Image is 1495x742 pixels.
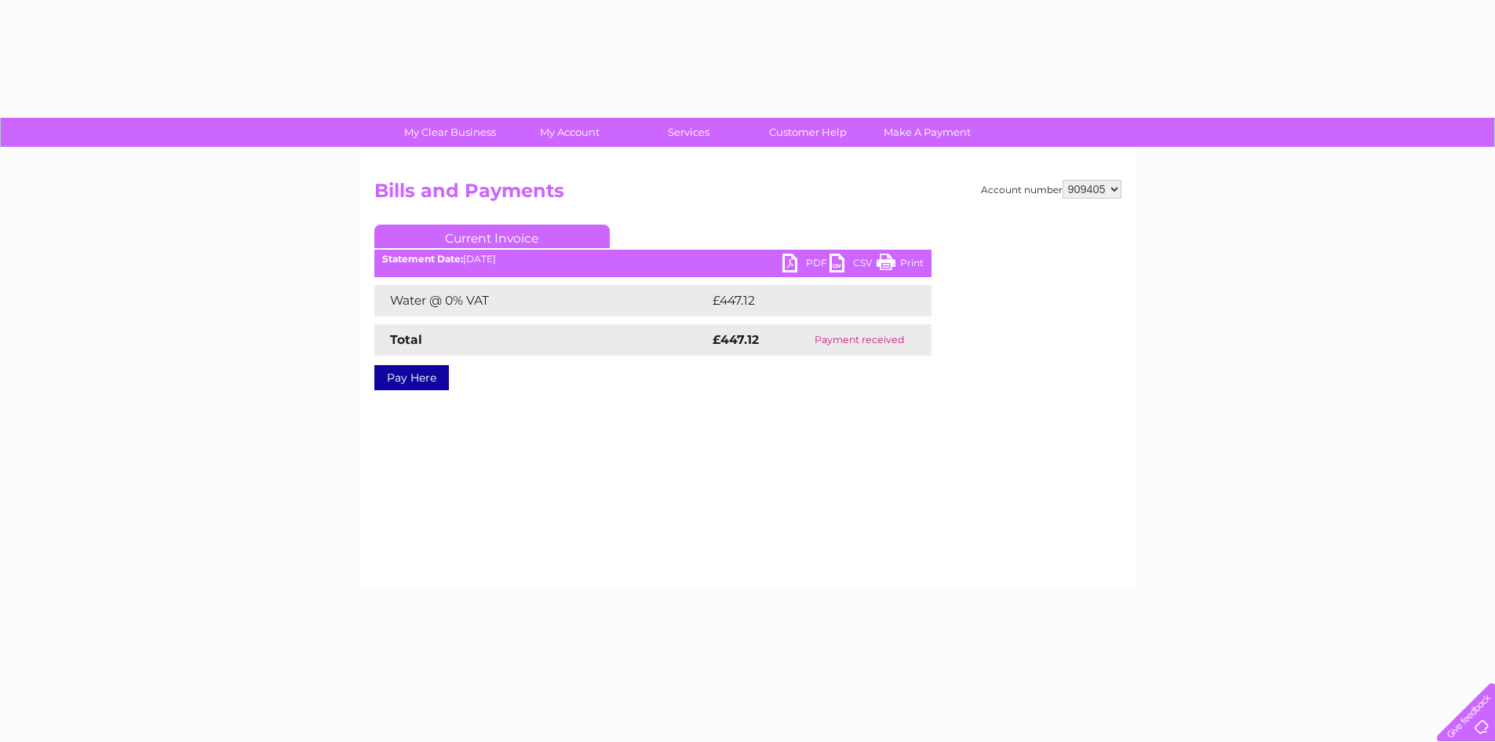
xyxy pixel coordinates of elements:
[374,225,610,248] a: Current Invoice
[788,324,931,356] td: Payment received
[505,118,634,147] a: My Account
[385,118,515,147] a: My Clear Business
[862,118,992,147] a: Make A Payment
[877,254,924,276] a: Print
[624,118,753,147] a: Services
[374,254,932,265] div: [DATE]
[374,180,1121,210] h2: Bills and Payments
[782,254,830,276] a: PDF
[981,180,1121,199] div: Account number
[382,253,463,265] b: Statement Date:
[374,365,449,390] a: Pay Here
[743,118,873,147] a: Customer Help
[713,332,759,347] strong: £447.12
[709,285,902,316] td: £447.12
[390,332,422,347] strong: Total
[374,285,709,316] td: Water @ 0% VAT
[830,254,877,276] a: CSV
